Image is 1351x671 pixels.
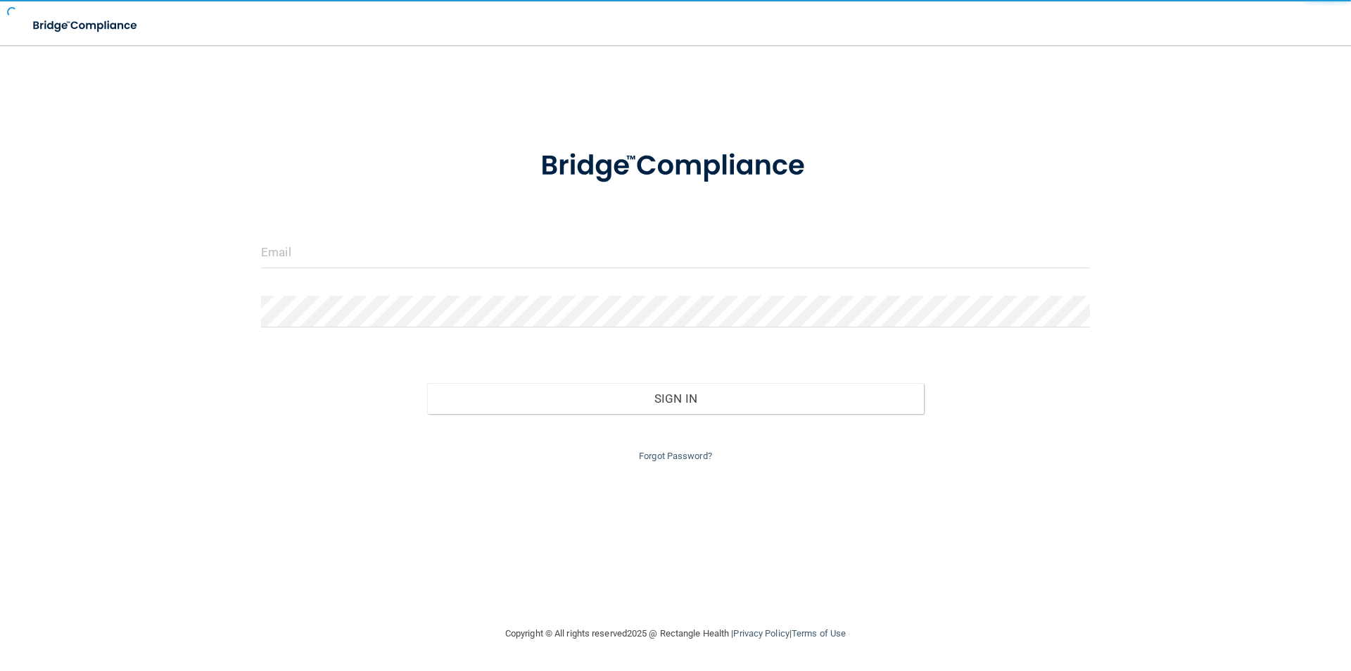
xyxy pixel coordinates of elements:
a: Forgot Password? [639,451,712,461]
a: Terms of Use [792,628,846,639]
button: Sign In [427,383,925,414]
img: bridge_compliance_login_screen.278c3ca4.svg [21,11,151,40]
input: Email [261,237,1090,268]
img: bridge_compliance_login_screen.278c3ca4.svg [512,130,839,203]
div: Copyright © All rights reserved 2025 @ Rectangle Health | | [419,611,932,656]
a: Privacy Policy [733,628,789,639]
